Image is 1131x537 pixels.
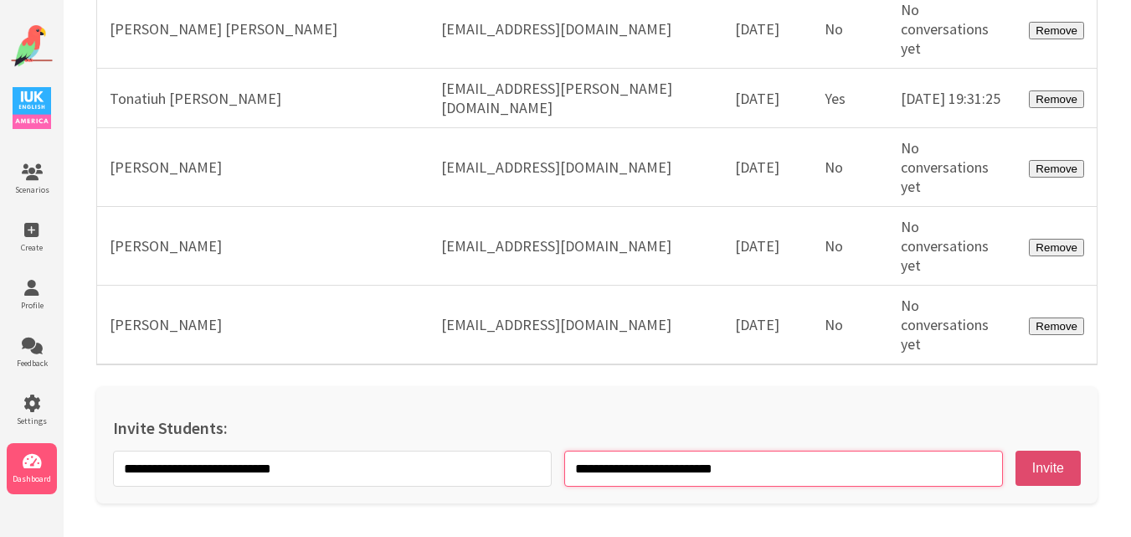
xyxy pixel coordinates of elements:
img: Website Logo [11,25,53,67]
button: Remove [1029,22,1084,39]
td: No conversations yet [888,128,1016,207]
td: [EMAIL_ADDRESS][DOMAIN_NAME] [429,286,722,365]
td: [DATE] [722,69,812,128]
td: [DATE] 19:31:25 [888,69,1016,128]
span: Settings [7,416,57,426]
td: No [812,128,888,207]
td: [DATE] [722,128,812,207]
td: No conversations yet [888,286,1016,365]
td: [PERSON_NAME] [97,128,429,207]
td: [PERSON_NAME] [97,207,429,286]
td: [EMAIL_ADDRESS][DOMAIN_NAME] [429,207,722,286]
td: No [812,207,888,286]
button: Remove [1029,239,1084,256]
span: Scenarios [7,184,57,195]
td: [DATE] [722,207,812,286]
td: [EMAIL_ADDRESS][PERSON_NAME][DOMAIN_NAME] [429,69,722,128]
img: IUK Logo [13,87,51,129]
td: [EMAIL_ADDRESS][DOMAIN_NAME] [429,128,722,207]
span: Profile [7,300,57,311]
h2: Invite Students: [113,417,1081,438]
span: Feedback [7,358,57,369]
button: Remove [1029,90,1084,108]
td: [PERSON_NAME] [97,286,429,365]
button: Remove [1029,160,1084,178]
span: Dashboard [7,473,57,484]
span: Create [7,242,57,253]
button: Invite [1015,451,1081,486]
td: No [812,286,888,365]
td: Yes [812,69,888,128]
button: Remove [1029,318,1084,335]
td: Tonatiuh [PERSON_NAME] [97,69,429,128]
td: No conversations yet [888,207,1016,286]
td: [DATE] [722,286,812,365]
